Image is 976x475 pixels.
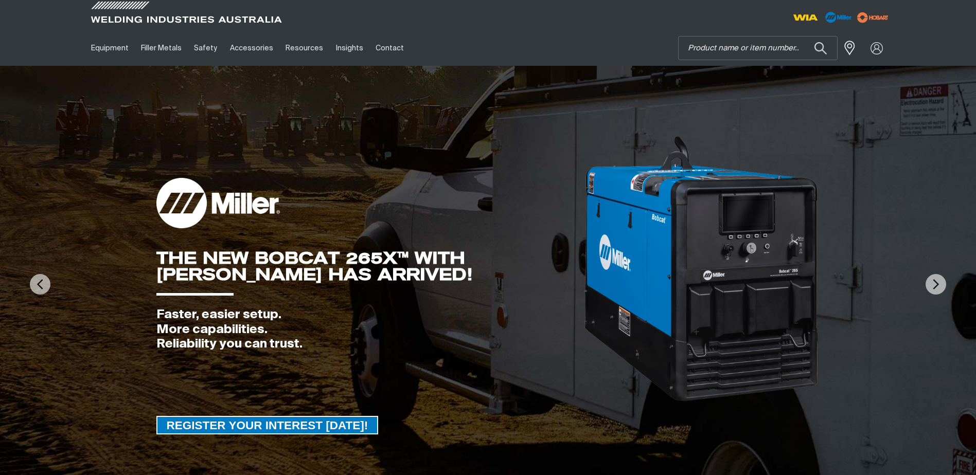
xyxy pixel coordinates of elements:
div: THE NEW BOBCAT 265X™ WITH [PERSON_NAME] HAS ARRIVED! [156,250,583,283]
input: Product name or item number... [679,36,837,60]
div: Faster, easier setup. More capabilities. Reliability you can trust. [156,307,583,352]
a: Equipment [85,30,135,66]
a: Contact [369,30,410,66]
img: NextArrow [926,274,946,295]
span: REGISTER YOUR INTEREST [DATE]! [157,416,378,434]
a: Resources [279,30,329,66]
a: Accessories [224,30,279,66]
a: Insights [329,30,369,66]
button: Search products [803,36,838,60]
a: Filler Metals [135,30,188,66]
a: REGISTER YOUR INTEREST TODAY! [156,416,379,434]
img: miller [854,10,892,25]
img: PrevArrow [30,274,50,295]
a: Safety [188,30,223,66]
nav: Main [85,30,690,66]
